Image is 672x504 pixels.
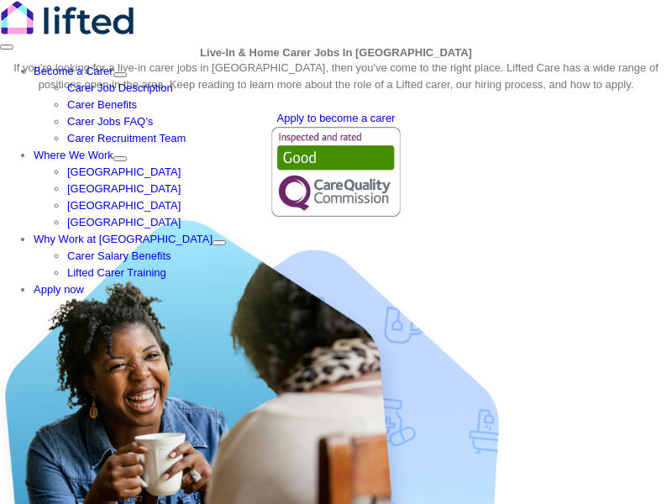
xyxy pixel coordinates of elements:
[34,149,113,161] a: Where We Work
[34,283,84,296] a: Apply now
[67,266,166,279] a: Lifted Carer Training
[34,233,213,245] a: Why Work at [GEOGRAPHIC_DATA]
[213,240,226,245] button: Open submenu of Why Work at Lifted
[67,165,181,178] a: [GEOGRAPHIC_DATA]
[67,199,181,212] a: [GEOGRAPHIC_DATA]
[67,182,181,195] a: [GEOGRAPHIC_DATA]
[67,115,153,128] a: Carer Jobs FAQ’s
[113,156,127,161] button: Open submenu of Where We Work
[67,216,181,228] a: [GEOGRAPHIC_DATA]
[67,132,186,144] a: Carer Recruitment Team
[67,249,171,262] a: Carer Salary Benefits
